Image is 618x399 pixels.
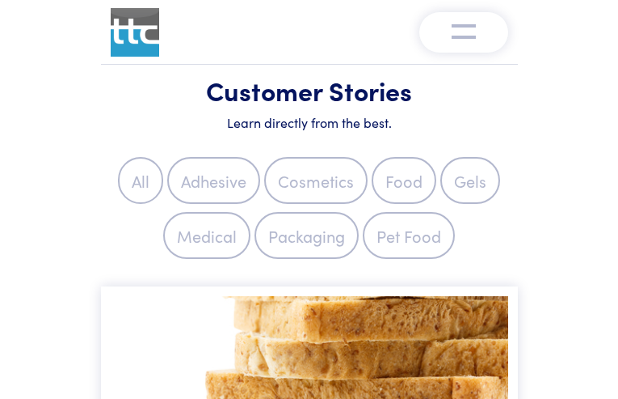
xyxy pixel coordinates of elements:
label: Food [372,157,436,204]
img: ttc_logo_1x1_v1.0.png [111,8,159,57]
label: Pet Food [363,212,455,259]
h6: Learn directly from the best. [111,113,508,131]
label: Cosmetics [264,157,368,204]
button: Toggle navigation [419,12,508,53]
label: Packaging [254,212,359,259]
label: Medical [163,212,250,259]
label: Adhesive [167,157,260,204]
label: All [118,157,163,204]
img: menu-v1.0.png [452,20,476,40]
label: Gels [440,157,500,204]
h1: Customer Stories [111,74,508,107]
